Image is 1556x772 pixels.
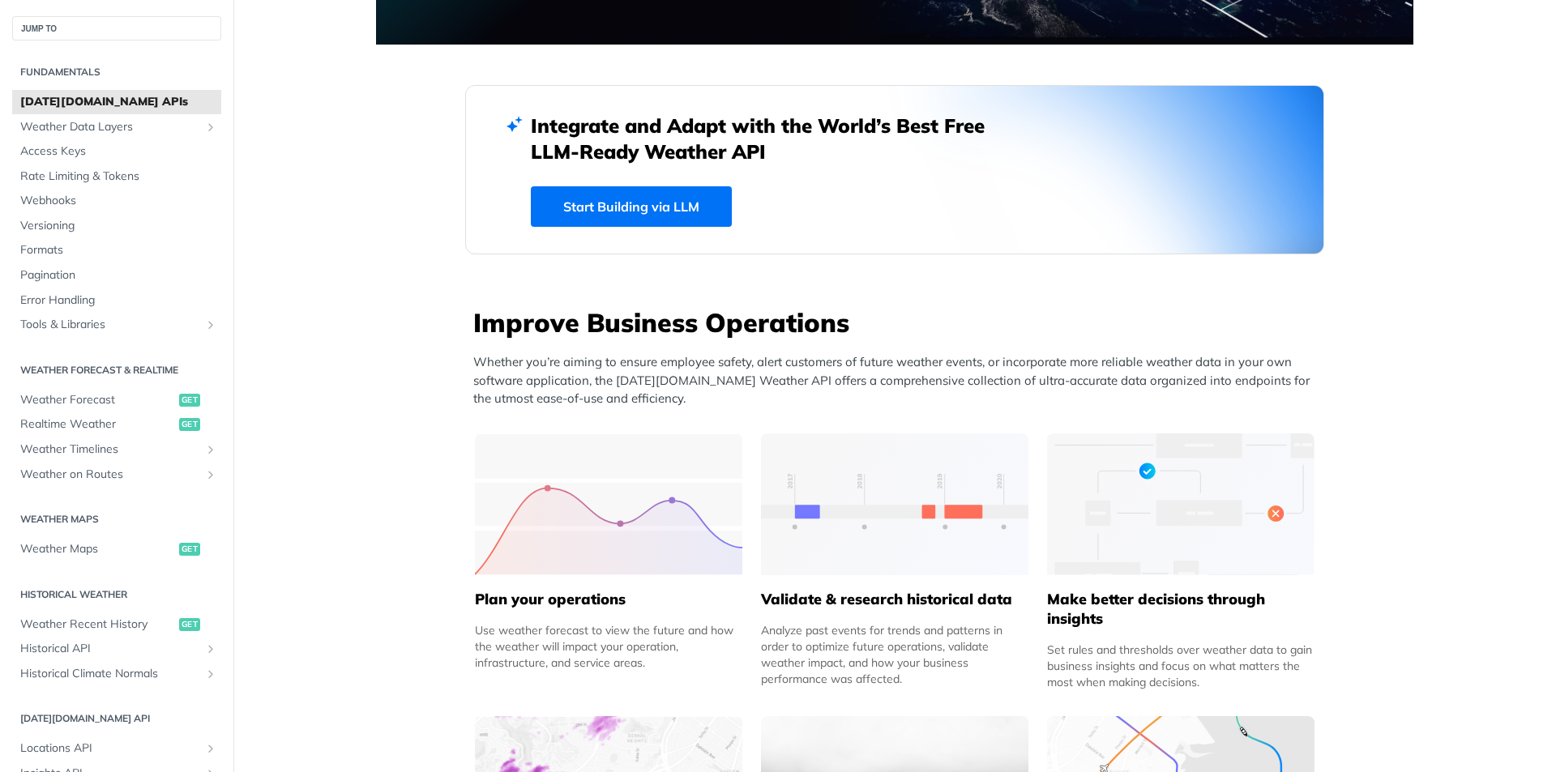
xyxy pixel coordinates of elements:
[179,394,200,407] span: get
[204,443,217,456] button: Show subpages for Weather Timelines
[475,622,742,671] div: Use weather forecast to view the future and how the weather will impact your operation, infrastru...
[20,292,217,309] span: Error Handling
[12,214,221,238] a: Versioning
[20,119,200,135] span: Weather Data Layers
[12,189,221,213] a: Webhooks
[12,238,221,262] a: Formats
[20,740,200,757] span: Locations API
[20,392,175,408] span: Weather Forecast
[20,143,217,160] span: Access Keys
[761,590,1028,609] h5: Validate & research historical data
[204,668,217,680] button: Show subpages for Historical Climate Normals
[761,433,1028,575] img: 13d7ca0-group-496-2.svg
[531,186,732,227] a: Start Building via LLM
[12,612,221,637] a: Weather Recent Historyget
[12,363,221,377] h2: Weather Forecast & realtime
[12,736,221,761] a: Locations APIShow subpages for Locations API
[20,467,200,483] span: Weather on Routes
[20,94,217,110] span: [DATE][DOMAIN_NAME] APIs
[12,512,221,527] h2: Weather Maps
[204,642,217,655] button: Show subpages for Historical API
[20,168,217,185] span: Rate Limiting & Tokens
[12,16,221,41] button: JUMP TO
[12,65,221,79] h2: Fundamentals
[473,305,1324,340] h3: Improve Business Operations
[12,164,221,189] a: Rate Limiting & Tokens
[204,468,217,481] button: Show subpages for Weather on Routes
[12,288,221,313] a: Error Handling
[1047,590,1314,629] h5: Make better decisions through insights
[12,537,221,561] a: Weather Mapsget
[20,193,217,209] span: Webhooks
[204,742,217,755] button: Show subpages for Locations API
[204,121,217,134] button: Show subpages for Weather Data Layers
[12,263,221,288] a: Pagination
[20,541,175,557] span: Weather Maps
[20,616,175,633] span: Weather Recent History
[12,437,221,462] a: Weather TimelinesShow subpages for Weather Timelines
[12,115,221,139] a: Weather Data LayersShow subpages for Weather Data Layers
[12,587,221,602] h2: Historical Weather
[179,618,200,631] span: get
[20,441,200,458] span: Weather Timelines
[12,90,221,114] a: [DATE][DOMAIN_NAME] APIs
[12,662,221,686] a: Historical Climate NormalsShow subpages for Historical Climate Normals
[1047,642,1314,690] div: Set rules and thresholds over weather data to gain business insights and focus on what matters th...
[179,418,200,431] span: get
[531,113,1009,164] h2: Integrate and Adapt with the World’s Best Free LLM-Ready Weather API
[475,590,742,609] h5: Plan your operations
[20,416,175,433] span: Realtime Weather
[473,353,1324,408] p: Whether you’re aiming to ensure employee safety, alert customers of future weather events, or inc...
[1047,433,1314,575] img: a22d113-group-496-32x.svg
[20,267,217,284] span: Pagination
[20,317,200,333] span: Tools & Libraries
[12,463,221,487] a: Weather on RoutesShow subpages for Weather on Routes
[12,412,221,437] a: Realtime Weatherget
[12,711,221,726] h2: [DATE][DOMAIN_NAME] API
[12,139,221,164] a: Access Keys
[12,637,221,661] a: Historical APIShow subpages for Historical API
[204,318,217,331] button: Show subpages for Tools & Libraries
[12,388,221,412] a: Weather Forecastget
[475,433,742,575] img: 39565e8-group-4962x.svg
[761,622,1028,687] div: Analyze past events for trends and patterns in order to optimize future operations, validate weat...
[20,641,200,657] span: Historical API
[20,218,217,234] span: Versioning
[12,313,221,337] a: Tools & LibrariesShow subpages for Tools & Libraries
[20,242,217,258] span: Formats
[179,543,200,556] span: get
[20,666,200,682] span: Historical Climate Normals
